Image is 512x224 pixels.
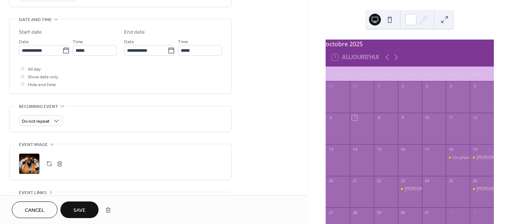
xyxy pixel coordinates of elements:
[399,67,421,81] div: jeu.
[10,192,231,208] div: •••
[476,155,511,161] div: [PERSON_NAME]
[424,210,430,215] div: 31
[354,67,376,81] div: mar.
[60,201,99,218] button: Save
[448,115,453,121] div: 11
[421,67,443,81] div: ven.
[124,38,134,46] span: Date
[443,67,465,81] div: sam.
[376,178,382,184] div: 22
[472,146,478,152] div: 19
[352,146,358,152] div: 14
[476,186,511,192] div: [PERSON_NAME]
[328,146,333,152] div: 13
[448,146,453,152] div: 18
[19,16,52,24] span: Date and time
[472,178,478,184] div: 26
[376,67,399,81] div: mer.
[25,207,44,214] span: Cancel
[400,115,406,121] div: 9
[376,84,382,89] div: 1
[328,84,333,89] div: 29
[446,155,470,161] div: Un phare dans la nuit
[73,207,86,214] span: Save
[470,186,494,192] div: Jérémy Demay
[424,84,430,89] div: 3
[328,210,333,215] div: 27
[448,178,453,184] div: 25
[472,210,478,215] div: 2
[400,178,406,184] div: 23
[400,210,406,215] div: 30
[376,146,382,152] div: 15
[472,115,478,121] div: 12
[352,84,358,89] div: 30
[466,67,488,81] div: dim.
[19,153,40,174] div: ;
[400,84,406,89] div: 2
[472,84,478,89] div: 5
[326,40,494,48] div: octobre 2025
[19,28,42,36] div: Start date
[328,115,333,121] div: 6
[124,28,145,36] div: End date
[448,84,453,89] div: 4
[19,141,48,149] span: Event image
[400,146,406,152] div: 16
[73,38,83,46] span: Time
[405,186,455,192] div: [PERSON_NAME] Babies
[424,146,430,152] div: 17
[178,38,188,46] span: Time
[22,117,50,126] span: Do not repeat
[352,115,358,121] div: 7
[352,178,358,184] div: 21
[424,178,430,184] div: 24
[398,186,422,192] div: Les Hay Babies
[328,178,333,184] div: 20
[12,201,57,218] button: Cancel
[352,210,358,215] div: 28
[376,115,382,121] div: 8
[332,67,354,81] div: lun.
[28,81,56,89] span: Hide end time
[376,210,382,215] div: 29
[424,115,430,121] div: 10
[19,38,29,46] span: Date
[28,65,41,73] span: All day
[28,73,58,81] span: Show date only
[448,210,453,215] div: 1
[452,155,496,161] div: Un phare dans la nuit
[19,103,58,111] span: Recurring event
[470,155,494,161] div: David Corriveau
[19,189,47,197] span: Event links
